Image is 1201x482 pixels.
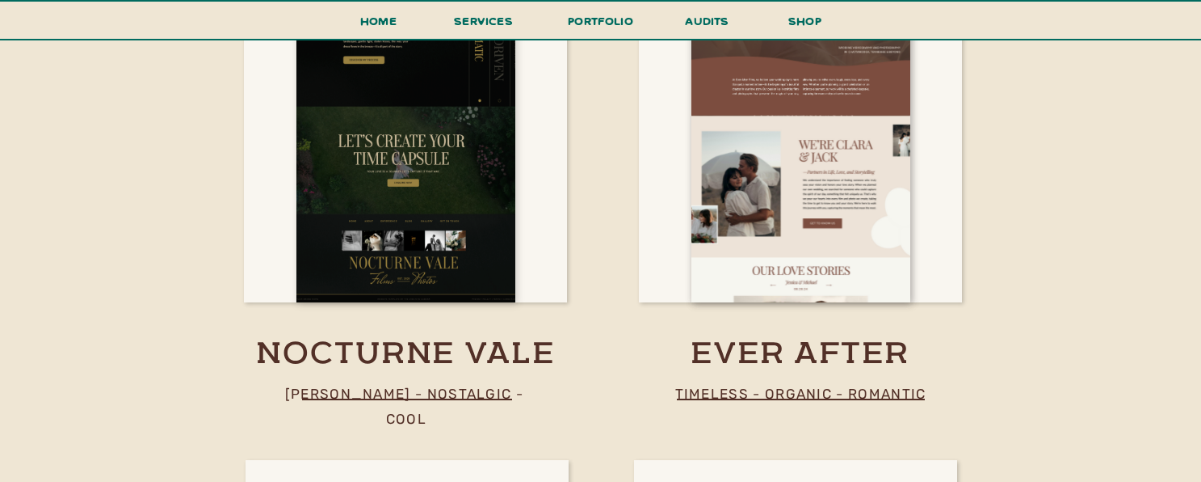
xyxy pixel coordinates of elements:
[450,11,518,40] a: services
[209,335,603,375] a: nocturne vale
[563,11,639,40] a: portfolio
[586,335,1014,375] a: ever after
[454,13,513,28] span: services
[354,11,404,40] a: Home
[766,11,844,39] a: shop
[683,11,732,39] a: audits
[271,382,543,405] p: [PERSON_NAME] - nostalgic - cool
[671,382,930,405] p: timeless - organic - romantic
